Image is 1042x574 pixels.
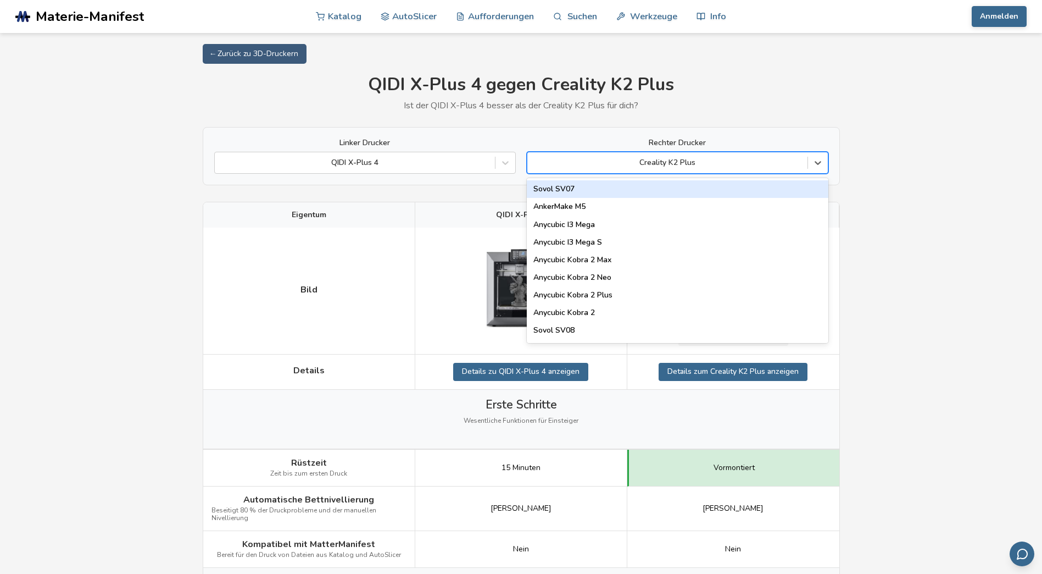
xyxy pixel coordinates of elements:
div: Anycubic I3 Mega S [527,234,828,251]
span: Bereit für den Druck von Dateien aus Katalog und AutoSlicer [217,551,401,559]
div: Sovol SV08 [527,322,828,339]
span: Kompatibel mit MatterManifest [242,539,375,549]
span: Bild [300,285,317,295]
label: Linker Drucker [214,139,516,147]
font: Werkzeuge [630,11,677,21]
font: Aufforderungen [468,11,534,21]
span: Details [293,366,325,376]
div: Creality Hallo [527,339,828,357]
span: Rüstzeit [291,458,327,468]
span: [PERSON_NAME] [703,504,764,513]
label: Rechter Drucker [527,139,828,147]
span: [PERSON_NAME] [491,504,551,513]
font: Katalog [328,11,361,21]
div: Sovol SV07 [527,180,828,198]
a: Details zum Creality K2 Plus anzeigen [659,363,807,380]
div: AnkerMake M5 [527,198,828,216]
div: Anycubic Kobra 2 [527,304,828,322]
button: Senden Sie Feedback per E-Mail [1010,542,1034,566]
font: Suchen [567,11,597,21]
span: Automatische Bettnivellierung [243,495,374,505]
span: Nein [725,545,741,554]
p: Ist der QIDI X-Plus 4 besser als der Creality K2 Plus für dich? [203,101,840,111]
span: Materie-Manifest [36,9,144,24]
a: ← Zurück zu 3D-Druckern [203,44,307,64]
div: Anycubic Kobra 2 Neo [527,269,828,286]
button: Anmelden [972,6,1027,27]
span: QIDI X-Plus 4 [496,211,546,219]
a: Details zu QIDI X-Plus 4 anzeigen [453,363,588,380]
span: Zeit bis zum ersten Druck [270,470,347,478]
span: Wesentliche Funktionen für Einsteiger [464,417,578,425]
span: Erste Schritte [486,398,557,411]
img: QIDI X-Plus 4 [466,236,576,346]
font: AutoSlicer [392,11,437,21]
span: Eigentum [292,211,326,219]
span: Vormontiert [714,463,755,472]
span: Beseitigt 80 % der Druckprobleme und der manuellen Nivellierung [211,507,406,522]
div: Anycubic Kobra 2 Plus [527,286,828,304]
span: 15 Minuten [502,463,540,472]
div: Anycubic Kobra 2 Max [527,251,828,269]
span: Nein [513,545,529,554]
input: QIDI X-Plus 4 [220,158,222,167]
font: Info [710,11,726,21]
div: Anycubic I3 Mega [527,216,828,234]
h1: QIDI X-Plus 4 gegen Creality K2 Plus [203,75,840,95]
input: Creality K2 PlusSovol SV07AnkerMake M5Anycubic I3 MegaAnycubic I3 Mega SAnycubic Kobra 2 MaxAnycu... [533,158,535,167]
